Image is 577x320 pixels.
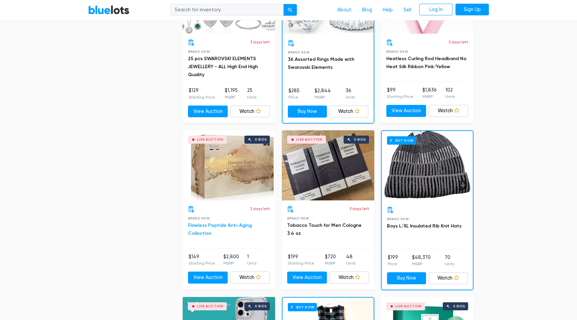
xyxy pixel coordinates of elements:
[288,50,310,54] span: Brand New
[325,253,336,267] li: $720
[189,260,215,266] p: Starting Price
[422,87,437,100] li: $1,836
[230,106,270,118] a: Watch
[386,50,408,53] span: Brand New
[223,253,239,267] li: $2,800
[188,222,252,236] a: Flawless Peptide Anti-Aging Collection
[282,130,374,200] a: Live Auction 0 bids
[255,305,267,308] div: 0 bids
[445,94,455,100] p: Units
[188,106,228,118] a: View Auction
[354,138,366,141] div: 0 bids
[448,39,468,45] p: 3 days left
[189,253,215,267] li: $149
[429,105,468,117] a: Watch
[183,130,275,200] a: Live Auction 0 bids
[88,5,130,15] a: BlueLots
[255,138,267,141] div: 0 bids
[247,260,256,266] p: Units
[225,87,238,100] li: $1,195
[346,94,355,100] p: Units
[455,4,489,16] a: Sign Up
[250,39,270,45] p: 3 days left
[230,272,270,284] a: Watch
[188,216,210,220] span: Brand New
[357,4,377,16] a: Blog
[247,253,256,267] li: 1
[346,87,355,101] li: 36
[330,106,369,118] a: Watch
[346,260,356,266] p: Units
[288,87,300,101] li: $285
[288,260,314,266] p: Starting Price
[386,105,426,117] a: View Auction
[388,261,398,267] p: Price
[388,254,398,267] li: $199
[287,216,309,220] span: Brand New
[332,4,357,16] a: About
[189,87,215,100] li: $129
[387,223,461,229] a: Boys L/XL Insulated Rib Knit Hats
[247,94,256,100] p: Units
[247,87,256,100] li: 25
[387,217,409,221] span: Brand New
[445,254,454,267] li: 70
[387,94,413,100] p: Starting Price
[250,206,270,212] p: 3 days left
[288,106,327,118] a: Buy Now
[382,131,473,201] a: Buy Now
[225,94,238,100] p: MSRP
[296,138,323,141] div: Live Auction
[395,305,422,308] div: Live Auction
[445,261,454,267] p: Units
[349,206,369,212] p: 3 days left
[453,305,465,308] div: 0 bids
[377,4,398,16] a: Help
[188,50,210,53] span: Brand New
[223,260,239,266] p: MSRP
[387,136,416,145] h6: Buy Now
[387,272,426,284] a: Buy Now
[315,87,331,101] li: $2,844
[197,138,223,141] div: Live Auction
[419,4,453,16] a: Log In
[330,272,369,284] a: Watch
[422,94,437,100] p: MSRP
[288,94,300,100] p: Price
[315,94,331,100] p: MSRP
[387,87,413,100] li: $99
[288,56,354,70] a: 36 Assorted Rings Made with Swarovski Elements
[188,272,228,284] a: View Auction
[346,253,356,267] li: 48
[189,94,215,100] p: Starting Price
[412,261,431,267] p: MSRP
[398,4,417,16] a: Sell
[288,303,317,311] h6: Buy Now
[170,4,284,16] input: Search for inventory
[188,56,258,77] a: 25 pcs SWAROVSKI ELEMENTS JEWELLERY - ALL High End High Quality
[287,272,327,284] a: View Auction
[287,222,362,236] a: Tobacco Touch for Men Cologne 3.4 oz
[386,56,466,69] a: Heatless Curling Rod Headband No Heat Silk Ribbon Pink/Yellow
[429,272,468,284] a: Watch
[325,260,336,266] p: MSRP
[197,305,223,308] div: Live Auction
[412,254,431,267] li: $48,370
[445,87,455,100] li: 102
[288,253,314,267] li: $199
